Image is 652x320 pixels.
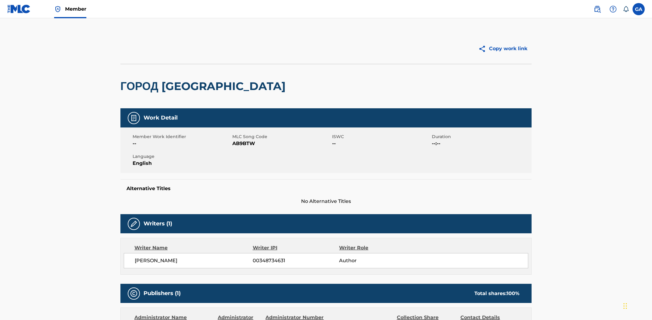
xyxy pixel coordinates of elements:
[607,3,619,15] div: Help
[609,5,617,13] img: help
[133,153,231,160] span: Language
[232,140,331,147] span: AB9BTW
[253,257,339,264] span: 00348734631
[432,140,530,147] span: --:--
[133,134,231,140] span: Member Work Identifier
[339,244,418,252] div: Writer Role
[474,41,532,56] button: Copy work link
[432,134,530,140] span: Duration
[144,220,172,227] h5: Writers (1)
[7,5,31,13] img: MLC Logo
[591,3,603,15] a: Public Search
[478,45,489,53] img: Copy work link
[120,198,532,205] span: No Alternative Titles
[134,244,253,252] div: Writer Name
[133,160,231,167] span: English
[130,220,137,228] img: Writers
[120,79,289,93] h2: ГОРОД [GEOGRAPHIC_DATA]
[144,290,181,297] h5: Publishers (1)
[54,5,61,13] img: Top Rightsholder
[633,3,645,15] div: User Menu
[232,134,331,140] span: MLC Song Code
[130,290,137,297] img: Publishers
[253,244,339,252] div: Writer IPI
[332,134,430,140] span: ISWC
[622,291,652,320] iframe: Chat Widget
[474,290,519,297] div: Total shares:
[507,290,519,296] span: 100 %
[135,257,253,264] span: [PERSON_NAME]
[130,114,137,122] img: Work Detail
[127,186,525,192] h5: Alternative Titles
[623,297,627,315] div: Drag
[594,5,601,13] img: search
[133,140,231,147] span: --
[339,257,418,264] span: Author
[65,5,86,12] span: Member
[623,6,629,12] div: Notifications
[144,114,178,121] h5: Work Detail
[332,140,430,147] span: --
